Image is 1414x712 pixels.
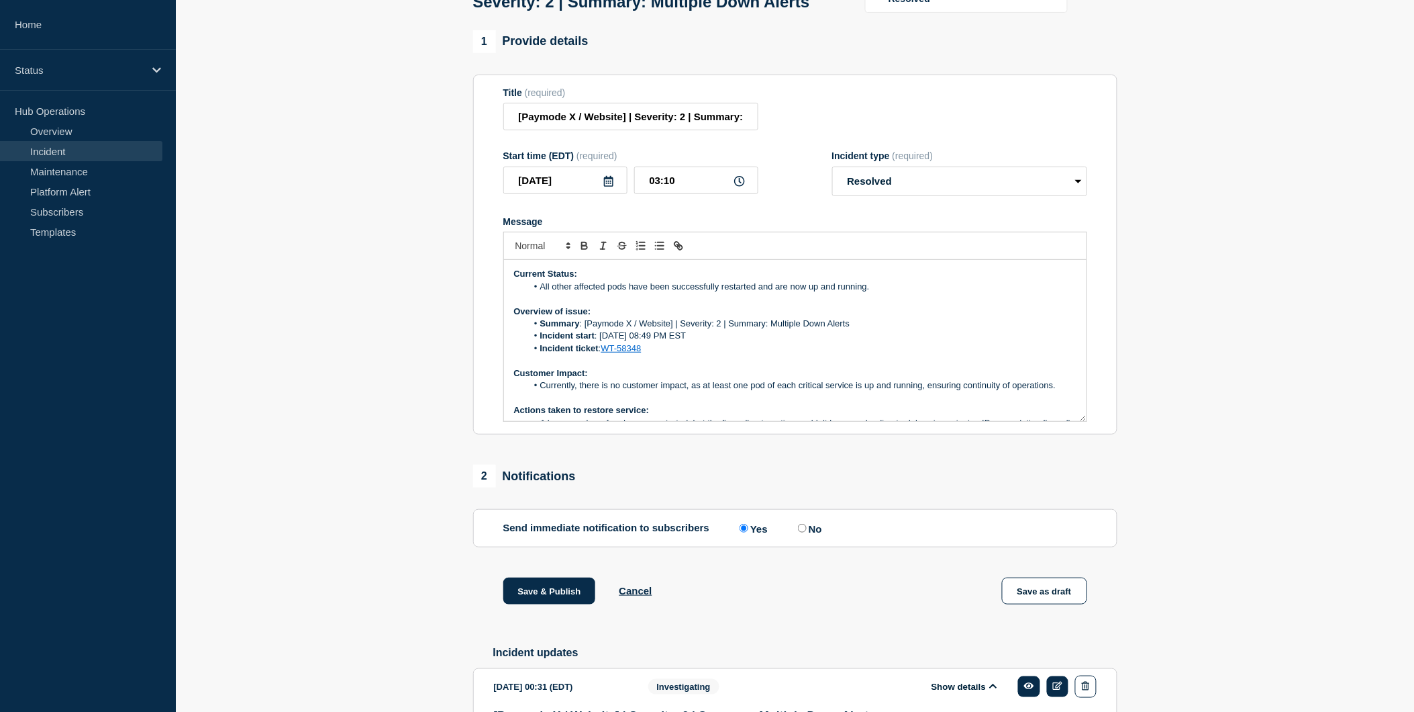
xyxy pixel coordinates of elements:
span: (required) [893,150,933,161]
input: Title [503,103,758,130]
div: Incident type [832,150,1087,161]
strong: Incident ticket [540,343,599,353]
span: (required) [576,150,617,161]
strong: Current Status: [514,269,578,279]
p: Send immediate notification to subscribers [503,522,710,535]
div: [DATE] 00:31 (EDT) [494,676,628,698]
select: Incident type [832,167,1087,196]
label: No [795,522,822,535]
button: Toggle link [669,238,688,254]
div: Message [504,260,1087,421]
li: A large number of pods were restarted, but the firewall automation couldn’t keep up, leading to d... [527,417,1076,442]
button: Cancel [619,585,652,596]
button: Toggle ordered list [632,238,650,254]
strong: Incident start [540,330,595,341]
button: Save & Publish [503,578,596,605]
li: Currently, there is no customer impact, as at least one pod of each critical service is up and ru... [527,380,1076,392]
button: Toggle bulleted list [650,238,669,254]
li: : [DATE] 08:49 PM EST [527,330,1076,342]
div: Title [503,87,758,98]
a: WT-58348 [601,343,642,353]
input: Yes [740,524,748,533]
div: Provide details [473,30,589,53]
input: YYYY-MM-DD [503,167,627,194]
div: Send immediate notification to subscribers [503,522,1087,535]
label: Yes [736,522,768,535]
button: Toggle italic text [594,238,613,254]
div: Message [503,216,1087,227]
button: Toggle bold text [575,238,594,254]
button: Toggle strikethrough text [613,238,632,254]
strong: Customer Impact: [514,368,589,378]
input: No [798,524,807,533]
div: Notifications [473,465,576,488]
h2: Incident updates [493,647,1117,659]
strong: Overview of issue: [514,306,591,316]
strong: Actions taken to restore service: [514,405,650,415]
button: Show details [927,681,1001,693]
input: HH:MM [634,167,758,194]
li: : [Paymode X / Website] | Severity: 2 | Summary: Multiple Down Alerts [527,318,1076,330]
li: : [527,343,1076,355]
strong: Summary [540,318,580,328]
button: Save as draft [1002,578,1087,605]
span: (required) [525,87,566,98]
span: Font size [509,238,575,254]
span: 2 [473,465,496,488]
div: Start time (EDT) [503,150,758,161]
p: Status [15,64,144,76]
li: All other affected pods have been successfully restarted and are now up and running. [527,281,1076,293]
span: Investigating [648,679,719,695]
span: 1 [473,30,496,53]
